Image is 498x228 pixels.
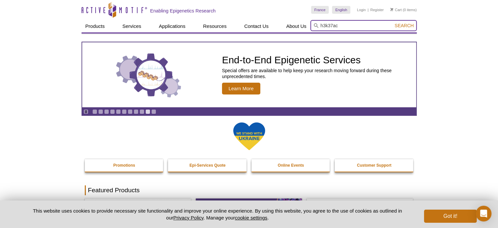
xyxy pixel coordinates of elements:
[222,55,413,65] h2: End-to-End Epigenetic Services
[151,109,156,114] a: Go to slide 11
[85,159,164,172] a: Promotions
[251,159,331,172] a: Online Events
[116,109,121,114] a: Go to slide 5
[476,206,491,221] div: Open Intercom Messenger
[168,159,247,172] a: Epi-Services Quote
[222,83,260,94] span: Learn More
[173,215,203,220] a: Privacy Policy
[150,8,216,14] h2: Enabling Epigenetics Research
[122,109,127,114] a: Go to slide 6
[82,42,416,107] a: Three gears with decorative charts inside the larger center gear. End-to-End Epigenetic Services ...
[155,20,189,32] a: Applications
[390,8,402,12] a: Cart
[139,109,144,114] a: Go to slide 9
[235,215,267,220] button: cookie settings
[395,23,414,28] span: Search
[98,109,103,114] a: Go to slide 2
[110,109,115,114] a: Go to slide 4
[282,20,310,32] a: About Us
[278,163,304,168] strong: Online Events
[82,20,109,32] a: Products
[22,207,414,221] p: This website uses cookies to provide necessary site functionality and improve your online experie...
[104,109,109,114] a: Go to slide 3
[128,109,133,114] a: Go to slide 7
[82,42,416,107] article: End-to-End Epigenetic Services
[119,20,145,32] a: Services
[134,109,138,114] a: Go to slide 8
[332,6,350,14] a: English
[92,109,97,114] a: Go to slide 1
[233,122,266,151] img: We Stand With Ukraine
[390,6,417,14] li: (0 items)
[390,8,393,11] img: Your Cart
[370,8,384,12] a: Register
[310,20,417,31] input: Keyword, Cat. No.
[222,68,413,79] p: Special offers are available to help keep your research moving forward during these unprecedented...
[113,163,135,168] strong: Promotions
[190,163,226,168] strong: Epi-Services Quote
[357,8,366,12] a: Login
[240,20,272,32] a: Contact Us
[199,20,231,32] a: Resources
[83,109,88,114] a: Toggle autoplay
[393,23,415,29] button: Search
[424,210,476,223] button: Got it!
[335,159,414,172] a: Customer Support
[85,185,414,195] h2: Featured Products
[311,6,329,14] a: France
[145,109,150,114] a: Go to slide 10
[368,6,369,14] li: |
[116,52,181,98] img: Three gears with decorative charts inside the larger center gear.
[357,163,391,168] strong: Customer Support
